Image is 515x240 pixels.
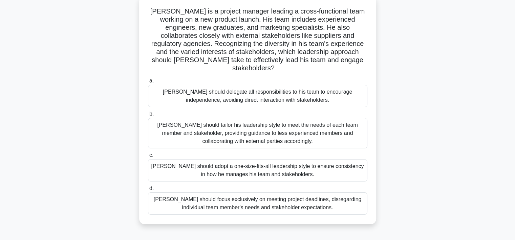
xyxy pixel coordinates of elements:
[149,78,154,83] span: a.
[148,85,367,107] div: [PERSON_NAME] should delegate all responsibilities to his team to encourage independence, avoidin...
[149,185,154,191] span: d.
[148,159,367,182] div: [PERSON_NAME] should adopt a one-size-fits-all leadership style to ensure consistency in how he m...
[148,118,367,148] div: [PERSON_NAME] should tailor his leadership style to meet the needs of each team member and stakeh...
[149,152,153,158] span: c.
[148,192,367,215] div: [PERSON_NAME] should focus exclusively on meeting project deadlines, disregarding individual team...
[149,111,154,117] span: b.
[147,7,368,73] h5: [PERSON_NAME] is a project manager leading a cross-functional team working on a new product launc...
